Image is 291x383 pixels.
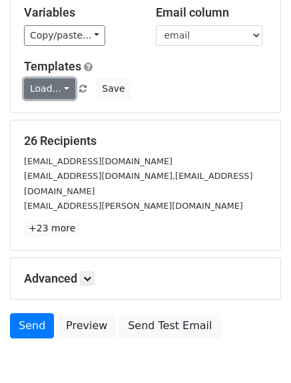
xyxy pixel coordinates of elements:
[24,156,172,166] small: [EMAIL_ADDRESS][DOMAIN_NAME]
[24,78,75,99] a: Load...
[24,171,252,196] small: [EMAIL_ADDRESS][DOMAIN_NAME],[EMAIL_ADDRESS][DOMAIN_NAME]
[119,313,220,338] a: Send Test Email
[224,319,291,383] iframe: Chat Widget
[24,201,243,211] small: [EMAIL_ADDRESS][PERSON_NAME][DOMAIN_NAME]
[10,313,54,338] a: Send
[156,5,268,20] h5: Email column
[96,78,131,99] button: Save
[24,5,136,20] h5: Variables
[24,25,105,46] a: Copy/paste...
[24,271,267,286] h5: Advanced
[24,59,81,73] a: Templates
[24,220,80,237] a: +23 more
[24,134,267,148] h5: 26 Recipients
[57,313,116,338] a: Preview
